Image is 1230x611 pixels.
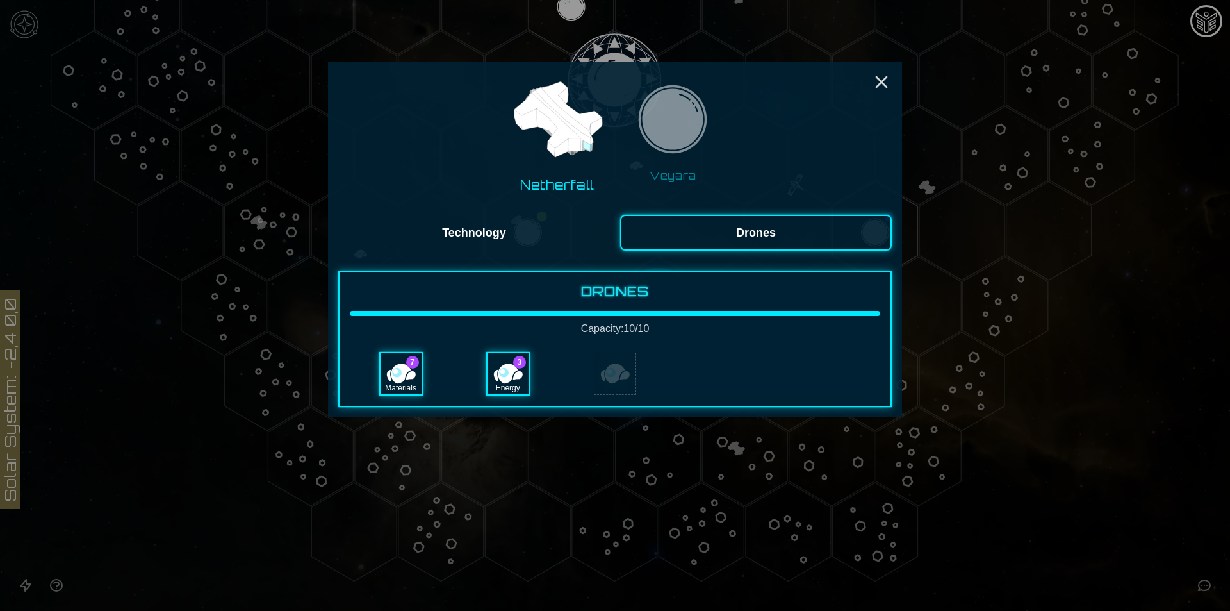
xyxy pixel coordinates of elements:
img: Planet [632,83,713,163]
button: Netherfall [496,65,618,200]
button: Technology [338,215,610,251]
button: Veyara [623,78,723,188]
img: Drone [600,358,630,389]
button: Close [871,72,892,92]
button: 3Energy [486,352,530,396]
button: Drones [620,215,892,251]
button: 7Materials [379,352,423,396]
img: Ship [508,71,607,170]
h3: Drones [350,283,880,301]
div: Energy [488,381,529,394]
div: Capacity: 10 / 10 [350,321,880,337]
div: Materials [381,381,422,394]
